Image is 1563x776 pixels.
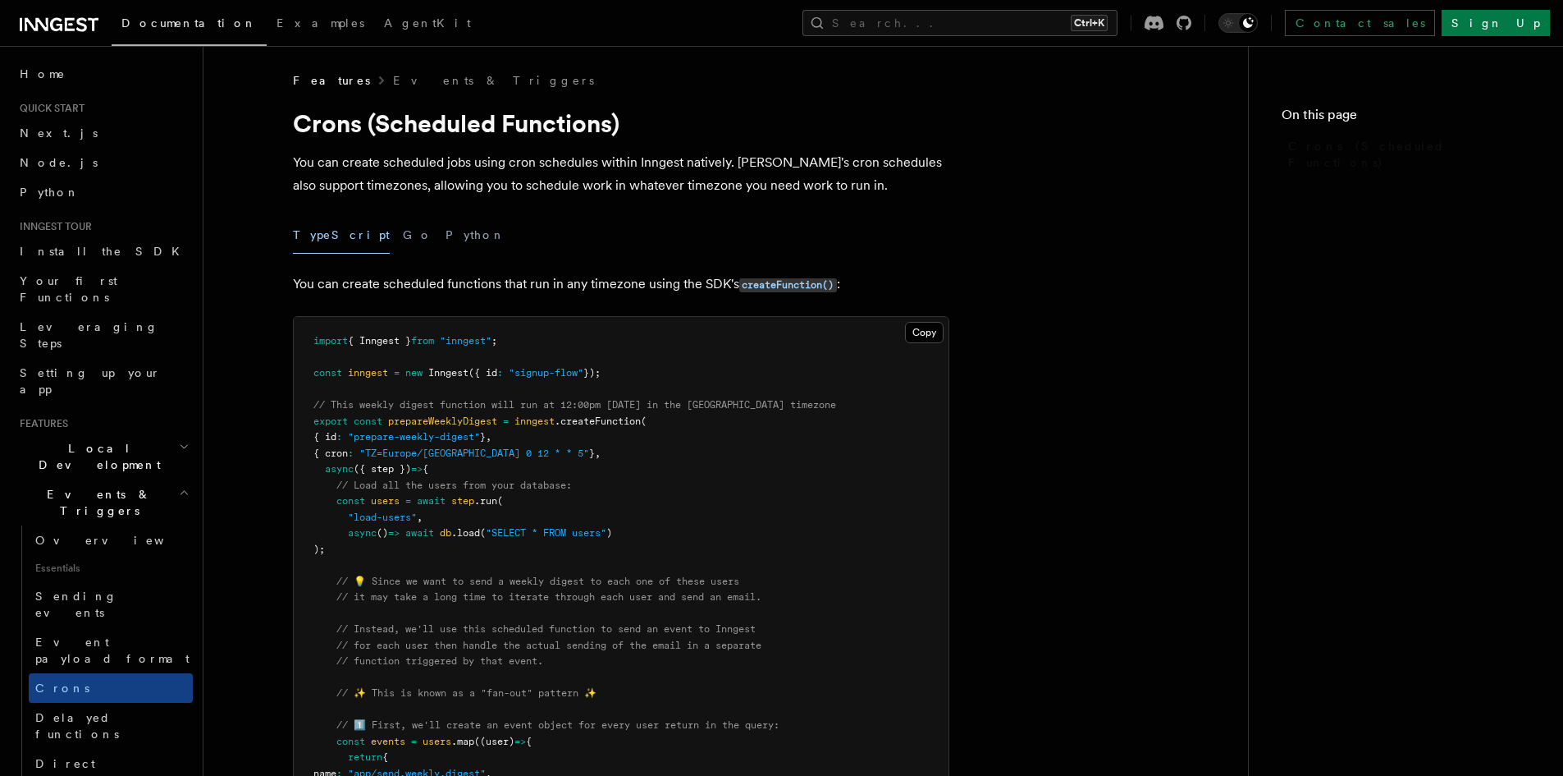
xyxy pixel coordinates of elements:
[121,16,257,30] span: Documentation
[405,367,423,379] span: new
[35,636,190,665] span: Event payload format
[336,576,739,587] span: // 💡 Since we want to send a weekly digest to each one of these users
[417,495,446,507] span: await
[440,527,451,539] span: db
[411,335,434,347] span: from
[423,463,428,475] span: {
[336,431,342,443] span: :
[393,72,594,89] a: Events & Triggers
[35,711,119,741] span: Delayed functions
[336,480,572,491] span: // Load all the users from your database:
[411,736,417,747] span: =
[293,72,370,89] span: Features
[348,527,377,539] span: async
[423,736,451,747] span: users
[35,682,89,695] span: Crons
[348,335,411,347] span: { Inngest }
[739,276,837,292] a: createFunction()
[276,16,364,30] span: Examples
[382,751,388,763] span: {
[497,367,503,379] span: :
[313,544,325,555] span: );
[474,495,497,507] span: .run
[1218,13,1258,33] button: Toggle dark mode
[13,440,179,473] span: Local Development
[514,416,555,427] span: inngest
[480,527,486,539] span: (
[354,416,382,427] span: const
[336,640,761,651] span: // for each user then handle the actual sending of the email in a separate
[394,367,400,379] span: =
[1282,131,1530,177] a: Crons (Scheduled Functions)
[411,463,423,475] span: =>
[29,555,193,581] span: Essentials
[13,312,193,358] a: Leveraging Steps
[451,527,480,539] span: .load
[377,527,388,539] span: ()
[20,366,161,396] span: Setting up your app
[595,448,601,459] span: ,
[336,495,365,507] span: const
[503,416,509,427] span: =
[336,591,761,603] span: // it may take a long time to iterate through each user and send an email.
[336,687,596,699] span: // ✨ This is known as a "fan-out" pattern ✨
[509,367,583,379] span: "signup-flow"
[371,736,405,747] span: events
[555,416,641,427] span: .createFunction
[480,431,486,443] span: }
[20,126,98,140] span: Next.js
[325,463,354,475] span: async
[348,367,388,379] span: inngest
[440,335,491,347] span: "inngest"
[606,527,612,539] span: )
[29,526,193,555] a: Overview
[354,463,411,475] span: ({ step })
[1285,10,1435,36] a: Contact sales
[112,5,267,46] a: Documentation
[491,335,497,347] span: ;
[403,217,432,254] button: Go
[20,66,66,82] span: Home
[374,5,481,44] a: AgentKit
[348,448,354,459] span: :
[20,156,98,169] span: Node.js
[29,581,193,627] a: Sending events
[336,736,365,747] span: const
[474,736,514,747] span: ((user)
[405,527,434,539] span: await
[486,431,491,443] span: ,
[313,399,836,411] span: // This weekly digest function will run at 12:00pm [DATE] in the [GEOGRAPHIC_DATA] timezone
[451,736,474,747] span: .map
[336,623,756,635] span: // Instead, we'll use this scheduled function to send an event to Inngest
[13,434,193,480] button: Local Development
[313,431,336,443] span: { id
[371,495,400,507] span: users
[20,274,117,304] span: Your first Functions
[802,10,1117,36] button: Search...Ctrl+K
[417,512,423,523] span: ,
[1282,105,1530,131] h4: On this page
[20,320,158,350] span: Leveraging Steps
[336,719,779,731] span: // 1️⃣ First, we'll create an event object for every user return in the query:
[20,245,190,258] span: Install the SDK
[514,736,526,747] span: =>
[13,480,193,526] button: Events & Triggers
[486,527,606,539] span: "SELECT * FROM users"
[293,151,949,197] p: You can create scheduled jobs using cron schedules within Inngest natively. [PERSON_NAME]'s cron ...
[20,186,80,199] span: Python
[905,322,944,343] button: Copy
[1288,138,1530,171] span: Crons (Scheduled Functions)
[13,118,193,148] a: Next.js
[641,416,647,427] span: (
[313,416,348,427] span: export
[35,590,117,619] span: Sending events
[13,236,193,266] a: Install the SDK
[13,417,68,430] span: Features
[29,627,193,673] a: Event payload format
[336,655,543,667] span: // function triggered by that event.
[13,266,193,312] a: Your first Functions
[384,16,471,30] span: AgentKit
[388,527,400,539] span: =>
[35,534,204,547] span: Overview
[497,495,503,507] span: (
